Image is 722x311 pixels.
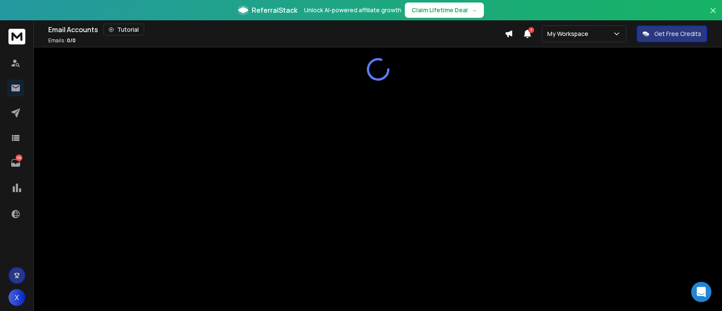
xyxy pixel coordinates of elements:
[48,37,76,44] p: Emails :
[528,27,534,33] span: 7
[8,289,25,306] button: X
[252,5,297,15] span: ReferralStack
[67,37,76,44] span: 0 / 0
[48,24,505,36] div: Email Accounts
[304,6,401,14] p: Unlock AI-powered affiliate growth
[7,154,24,171] a: 126
[471,6,477,14] span: →
[16,154,22,161] p: 126
[405,3,484,18] button: Claim Lifetime Deal→
[547,30,592,38] p: My Workspace
[103,24,144,36] button: Tutorial
[637,25,707,42] button: Get Free Credits
[654,30,701,38] p: Get Free Credits
[708,5,719,25] button: Close banner
[691,282,711,302] div: Open Intercom Messenger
